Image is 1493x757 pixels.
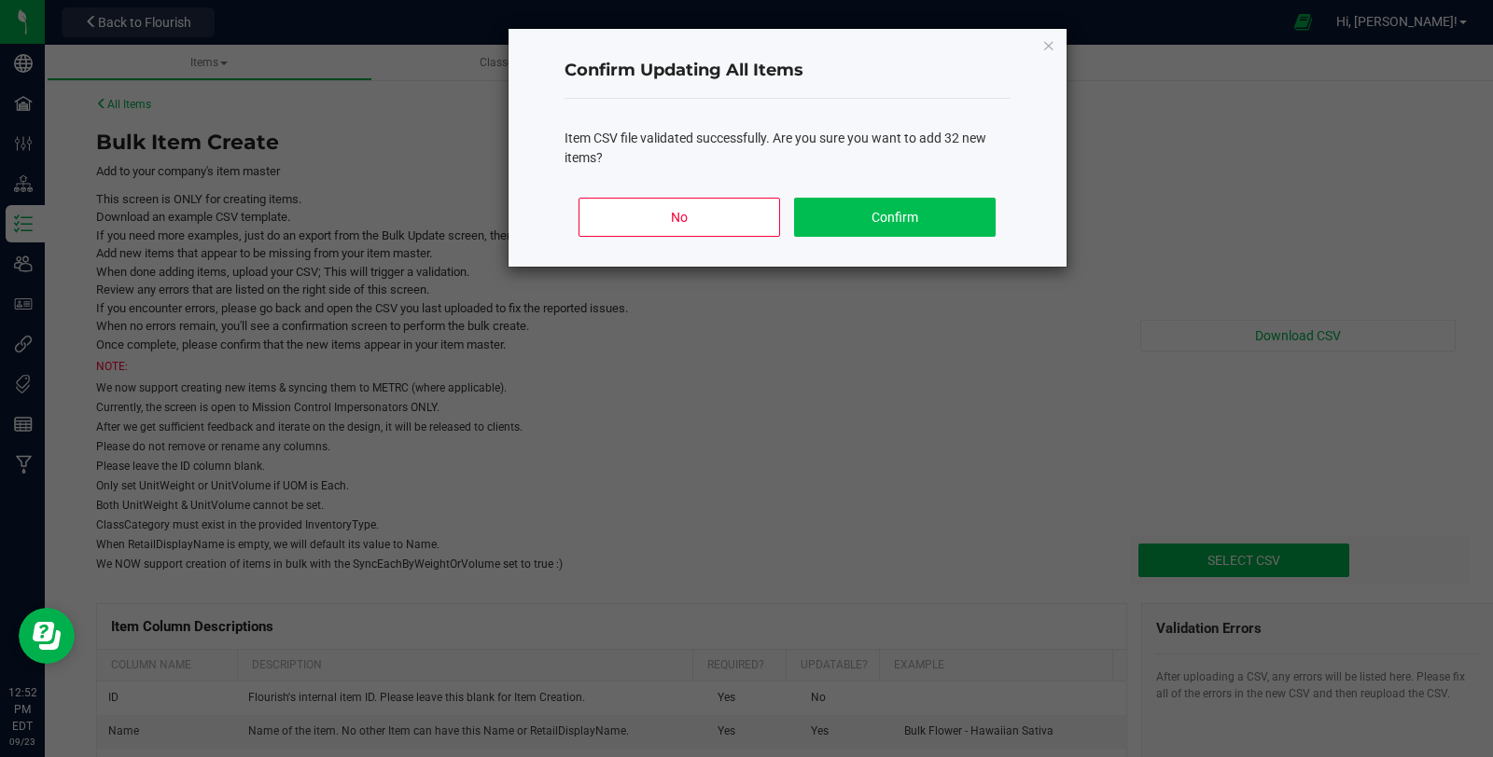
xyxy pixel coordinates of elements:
[565,129,1011,168] div: Item CSV file validated successfully. Are you sure you want to add 32 new items?
[1042,34,1055,56] button: Close
[794,198,995,237] button: Confirm
[579,198,779,237] button: No
[19,608,75,664] iframe: Resource center
[565,59,1011,83] h4: Confirm Updating All Items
